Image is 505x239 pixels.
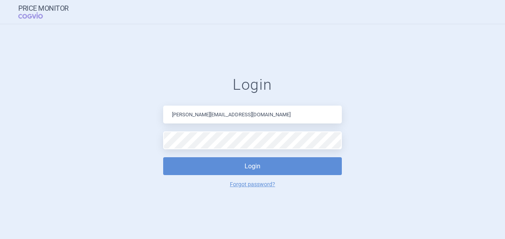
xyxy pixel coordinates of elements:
a: Forgot password? [230,181,275,187]
input: Email [163,106,342,123]
strong: Price Monitor [18,4,69,12]
a: Price MonitorCOGVIO [18,4,69,19]
span: COGVIO [18,12,54,19]
h1: Login [163,76,342,94]
button: Login [163,157,342,175]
